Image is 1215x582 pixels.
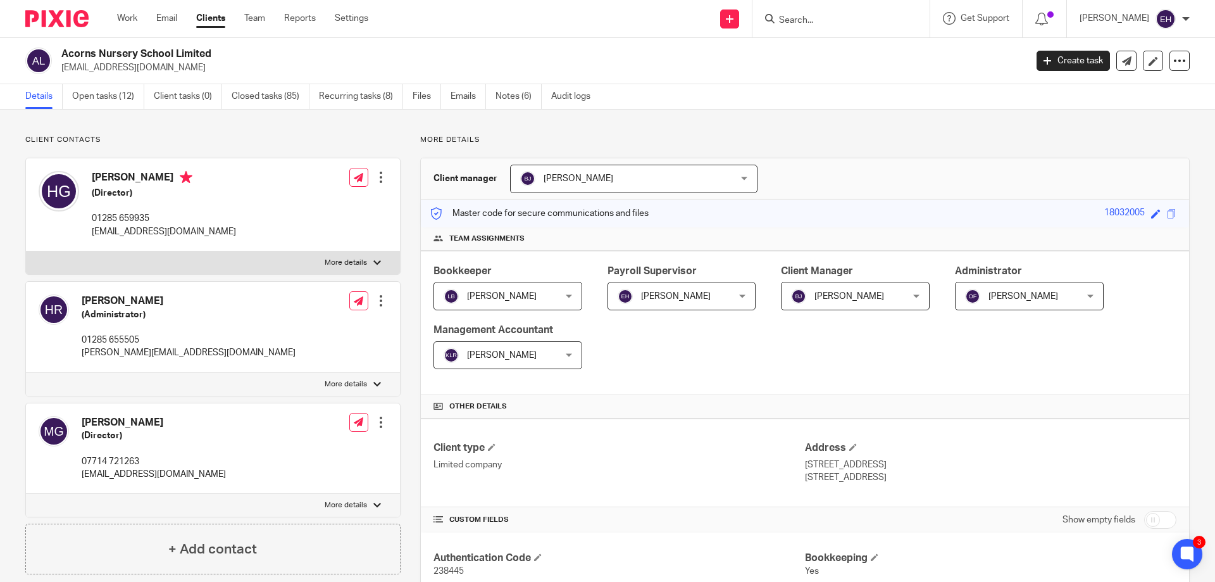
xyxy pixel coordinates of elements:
[61,61,1018,74] p: [EMAIL_ADDRESS][DOMAIN_NAME]
[25,10,89,27] img: Pixie
[82,416,226,429] h4: [PERSON_NAME]
[39,171,79,212] img: svg%3E
[1193,536,1206,548] div: 3
[168,540,257,559] h4: + Add contact
[25,47,52,74] img: svg%3E
[284,12,316,25] a: Reports
[433,567,464,576] span: 238445
[92,212,236,225] p: 01285 659935
[92,225,236,238] p: [EMAIL_ADDRESS][DOMAIN_NAME]
[156,12,177,25] a: Email
[39,416,69,446] img: svg%3E
[92,187,236,199] h5: (Director)
[805,471,1176,484] p: [STREET_ADDRESS]
[641,292,711,301] span: [PERSON_NAME]
[1156,9,1176,29] img: svg%3E
[25,135,401,145] p: Client contacts
[325,500,367,510] p: More details
[196,12,225,25] a: Clients
[433,266,492,276] span: Bookkeeper
[781,266,853,276] span: Client Manager
[607,266,697,276] span: Payroll Supervisor
[61,47,826,61] h2: Acorns Nursery School Limited
[495,84,542,109] a: Notes (6)
[1104,206,1145,221] div: 18032005
[117,12,137,25] a: Work
[618,289,633,304] img: svg%3E
[82,346,296,359] p: [PERSON_NAME][EMAIL_ADDRESS][DOMAIN_NAME]
[433,515,805,525] h4: CUSTOM FIELDS
[805,552,1176,565] h4: Bookkeeping
[319,84,403,109] a: Recurring tasks (8)
[433,172,497,185] h3: Client manager
[325,258,367,268] p: More details
[444,289,459,304] img: svg%3E
[39,294,69,325] img: svg%3E
[72,84,144,109] a: Open tasks (12)
[180,171,192,184] i: Primary
[955,266,1022,276] span: Administrator
[430,207,649,220] p: Master code for secure communications and files
[520,171,535,186] img: svg%3E
[92,171,236,187] h4: [PERSON_NAME]
[467,351,537,360] span: [PERSON_NAME]
[805,567,819,576] span: Yes
[551,84,600,109] a: Audit logs
[413,84,441,109] a: Files
[244,12,265,25] a: Team
[814,292,884,301] span: [PERSON_NAME]
[154,84,222,109] a: Client tasks (0)
[82,294,296,308] h4: [PERSON_NAME]
[335,12,368,25] a: Settings
[82,468,226,481] p: [EMAIL_ADDRESS][DOMAIN_NAME]
[1037,51,1110,71] a: Create task
[451,84,486,109] a: Emails
[433,459,805,471] p: Limited company
[965,289,980,304] img: svg%3E
[449,234,525,244] span: Team assignments
[82,334,296,346] p: 01285 655505
[778,15,892,27] input: Search
[444,348,459,363] img: svg%3E
[25,84,63,109] a: Details
[467,292,537,301] span: [PERSON_NAME]
[82,455,226,468] p: 07714 721263
[988,292,1058,301] span: [PERSON_NAME]
[961,14,1009,23] span: Get Support
[232,84,309,109] a: Closed tasks (85)
[433,552,805,565] h4: Authentication Code
[1080,12,1149,25] p: [PERSON_NAME]
[325,379,367,389] p: More details
[420,135,1190,145] p: More details
[544,174,613,183] span: [PERSON_NAME]
[805,459,1176,471] p: [STREET_ADDRESS]
[82,429,226,442] h5: (Director)
[791,289,806,304] img: svg%3E
[82,308,296,321] h5: (Administrator)
[449,402,507,412] span: Other details
[433,325,553,335] span: Management Accountant
[1062,514,1135,526] label: Show empty fields
[433,441,805,455] h4: Client type
[805,441,1176,455] h4: Address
